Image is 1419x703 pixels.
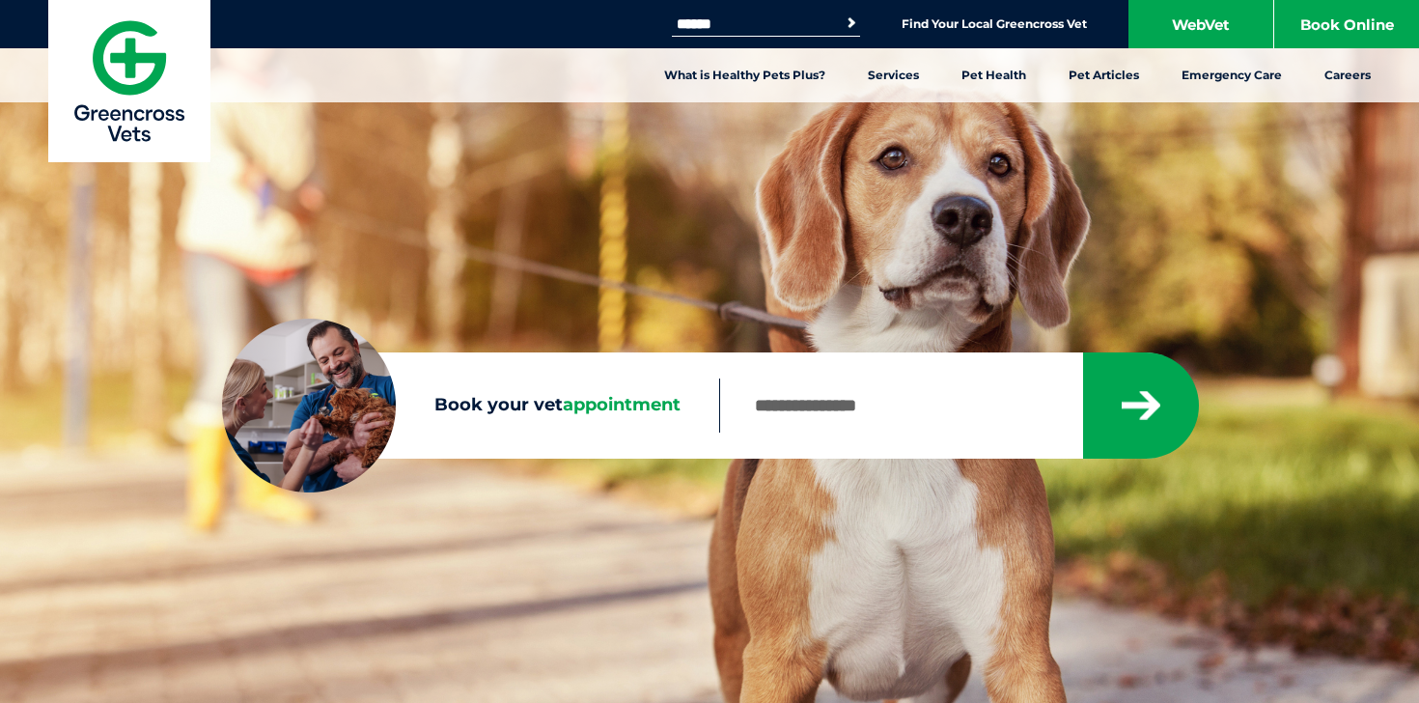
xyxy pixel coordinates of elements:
a: What is Healthy Pets Plus? [643,48,847,102]
a: Pet Articles [1047,48,1160,102]
a: Services [847,48,940,102]
a: Emergency Care [1160,48,1303,102]
button: Search [842,14,861,33]
a: Find Your Local Greencross Vet [902,16,1087,32]
a: Careers [1303,48,1392,102]
a: Pet Health [940,48,1047,102]
label: Book your vet [222,391,719,420]
span: appointment [563,394,681,415]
